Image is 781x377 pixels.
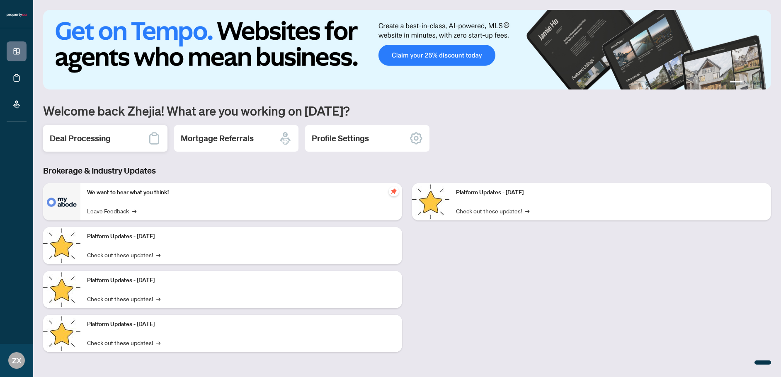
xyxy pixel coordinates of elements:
[50,133,111,144] h2: Deal Processing
[43,227,80,264] img: Platform Updates - September 16, 2025
[456,206,529,215] a: Check out these updates!→
[389,186,399,196] span: pushpin
[87,232,395,241] p: Platform Updates - [DATE]
[456,188,764,197] p: Platform Updates - [DATE]
[156,294,160,303] span: →
[181,133,254,144] h2: Mortgage Referrals
[43,103,771,118] h1: Welcome back Zhejia! What are you working on [DATE]?
[156,250,160,259] span: →
[7,12,27,17] img: logo
[87,320,395,329] p: Platform Updates - [DATE]
[43,315,80,352] img: Platform Updates - July 8, 2025
[87,250,160,259] a: Check out these updates!→
[87,206,136,215] a: Leave Feedback→
[748,348,773,373] button: Open asap
[746,81,749,85] button: 2
[412,183,449,220] img: Platform Updates - June 23, 2025
[525,206,529,215] span: →
[87,294,160,303] a: Check out these updates!→
[12,355,22,366] span: ZX
[753,81,756,85] button: 3
[43,10,771,89] img: Slide 0
[87,276,395,285] p: Platform Updates - [DATE]
[87,338,160,347] a: Check out these updates!→
[156,338,160,347] span: →
[43,183,80,220] img: We want to hear what you think!
[759,81,763,85] button: 4
[312,133,369,144] h2: Profile Settings
[43,271,80,308] img: Platform Updates - July 21, 2025
[730,81,743,85] button: 1
[43,165,771,176] h3: Brokerage & Industry Updates
[87,188,395,197] p: We want to hear what you think!
[132,206,136,215] span: →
